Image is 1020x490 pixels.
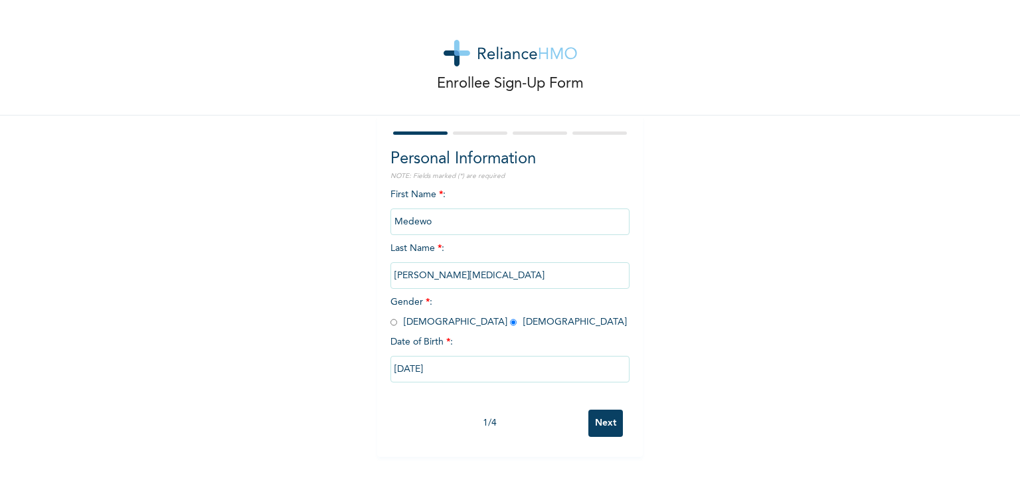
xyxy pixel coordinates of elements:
[444,40,577,66] img: logo
[390,416,588,430] div: 1 / 4
[588,410,623,437] input: Next
[437,73,584,95] p: Enrollee Sign-Up Form
[390,297,627,327] span: Gender : [DEMOGRAPHIC_DATA] [DEMOGRAPHIC_DATA]
[390,335,453,349] span: Date of Birth :
[390,262,630,289] input: Enter your last name
[390,244,630,280] span: Last Name :
[390,356,630,382] input: DD-MM-YYYY
[390,171,630,181] p: NOTE: Fields marked (*) are required
[390,208,630,235] input: Enter your first name
[390,190,630,226] span: First Name :
[390,147,630,171] h2: Personal Information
